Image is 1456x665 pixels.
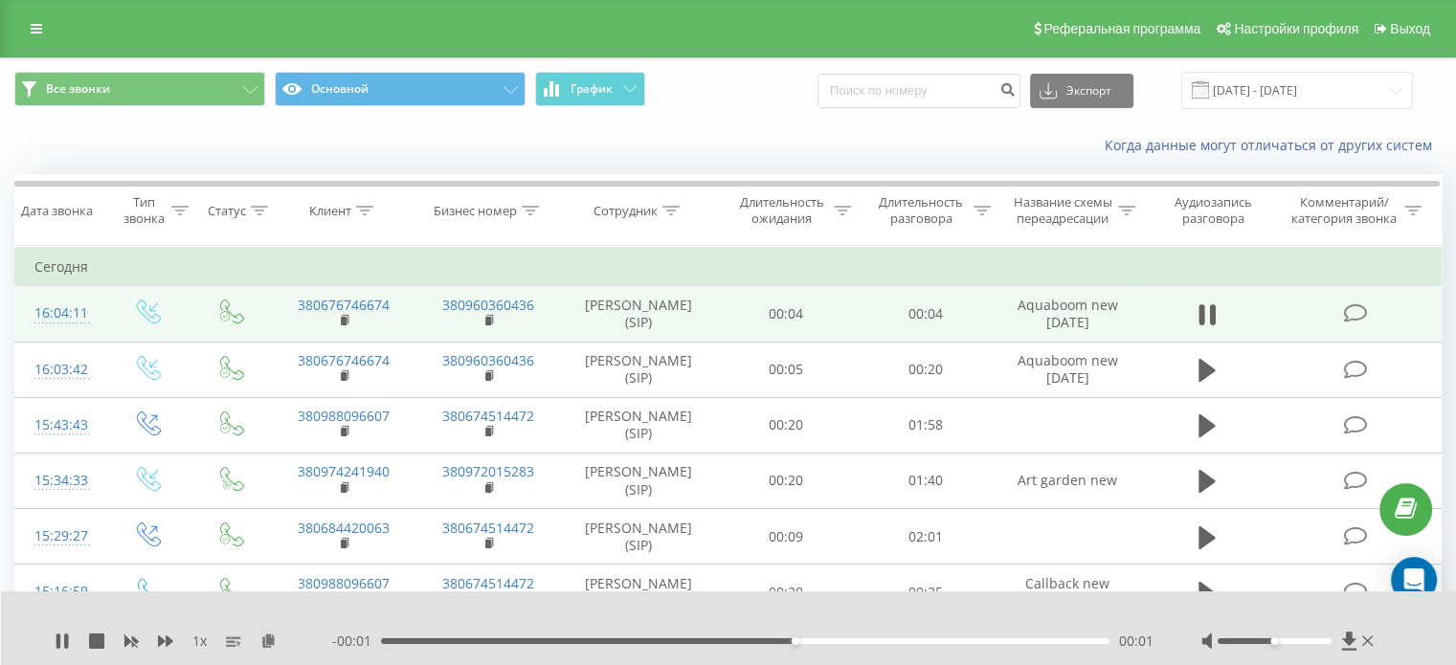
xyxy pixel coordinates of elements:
div: Сотрудник [594,203,658,219]
div: Accessibility label [792,637,799,645]
td: 00:25 [856,565,995,620]
td: 01:40 [856,453,995,508]
div: 16:03:42 [34,351,85,388]
td: 02:01 [856,509,995,565]
a: 380960360436 [442,296,534,314]
a: 380676746674 [298,351,390,369]
td: Aquaboom new [DATE] [995,342,1139,397]
td: 00:20 [717,453,856,508]
td: Callback new [DATE] [995,565,1139,620]
td: 00:05 [717,342,856,397]
div: Длительность ожидания [734,194,830,227]
button: Экспорт [1030,74,1133,108]
span: Реферальная программа [1043,21,1200,36]
span: График [571,82,613,96]
a: 380988096607 [298,407,390,425]
a: 380674514472 [442,519,534,537]
td: [PERSON_NAME] (SIP) [561,453,717,508]
a: 380960360436 [442,351,534,369]
div: Тип звонка [121,194,166,227]
a: 380972015283 [442,462,534,480]
a: 380988096607 [298,574,390,592]
button: Основной [275,72,526,106]
div: Бизнес номер [434,203,517,219]
td: Аrt garden new [995,453,1139,508]
td: Aquaboom new [DATE] [995,286,1139,342]
a: 380676746674 [298,296,390,314]
div: Дата звонка [21,203,93,219]
div: 15:34:33 [34,462,85,499]
div: 16:04:11 [34,295,85,332]
span: Настройки профиля [1234,21,1358,36]
a: Когда данные могут отличаться от других систем [1105,136,1442,154]
div: Open Intercom Messenger [1391,557,1437,603]
div: Клиент [309,203,351,219]
td: [PERSON_NAME] (SIP) [561,286,717,342]
td: 00:20 [717,565,856,620]
td: [PERSON_NAME] (SIP) [561,565,717,620]
button: Все звонки [14,72,265,106]
span: Выход [1390,21,1430,36]
a: 380974241940 [298,462,390,480]
span: Все звонки [46,81,110,97]
td: Сегодня [15,248,1442,286]
span: - 00:01 [332,632,381,651]
span: 1 x [192,632,207,651]
div: Длительность разговора [873,194,969,227]
td: [PERSON_NAME] (SIP) [561,509,717,565]
span: 00:01 [1119,632,1154,651]
div: Статус [208,203,246,219]
a: 380674514472 [442,574,534,592]
td: 00:04 [856,286,995,342]
td: 00:20 [717,397,856,453]
div: Название схемы переадресации [1013,194,1113,227]
div: Accessibility label [1270,637,1278,645]
td: [PERSON_NAME] (SIP) [561,342,717,397]
td: 01:58 [856,397,995,453]
td: 00:20 [856,342,995,397]
td: 00:04 [717,286,856,342]
button: График [535,72,645,106]
td: 00:09 [717,509,856,565]
div: Аудиозапись разговора [1157,194,1269,227]
div: Комментарий/категория звонка [1288,194,1400,227]
div: 15:29:27 [34,518,85,555]
div: 15:43:43 [34,407,85,444]
a: 380684420063 [298,519,390,537]
div: 15:16:59 [34,573,85,610]
input: Поиск по номеру [818,74,1020,108]
td: [PERSON_NAME] (SIP) [561,397,717,453]
a: 380674514472 [442,407,534,425]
